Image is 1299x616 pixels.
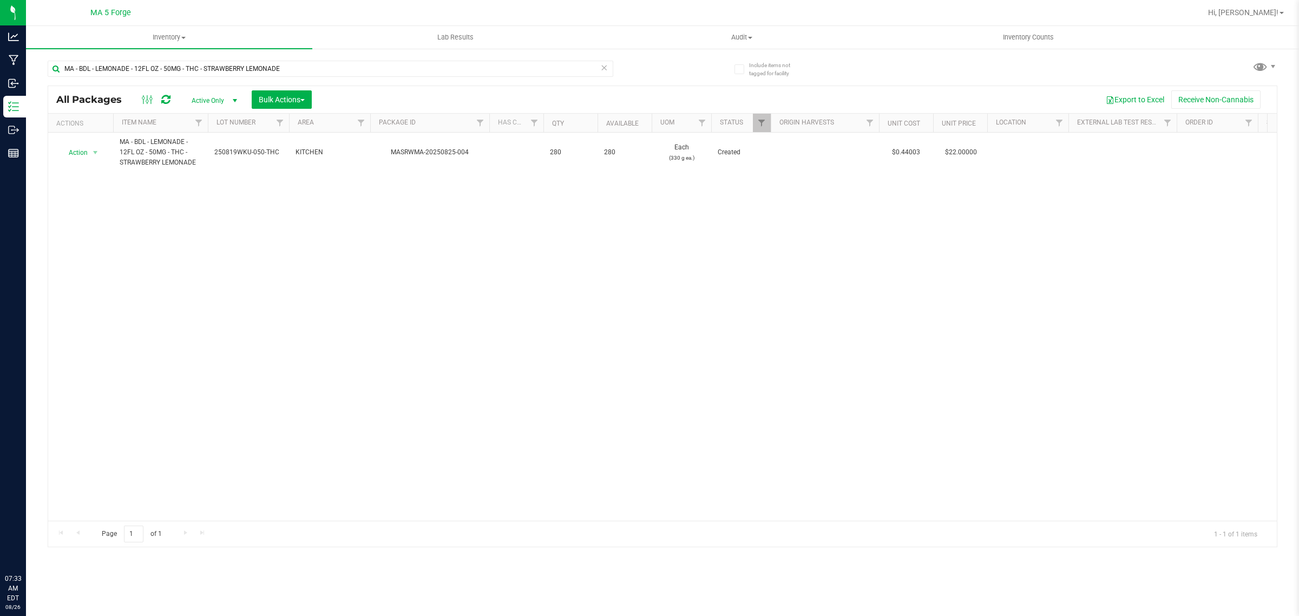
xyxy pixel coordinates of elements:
[59,145,88,160] span: Action
[32,528,45,541] iframe: Resource center unread badge
[48,61,613,77] input: Search Package ID, Item Name, SKU, Lot or Part Number...
[1208,8,1278,17] span: Hi, [PERSON_NAME]!
[879,133,933,173] td: $0.44003
[124,526,143,542] input: 1
[8,101,19,112] inline-svg: Inventory
[214,147,283,158] span: 250819WKU-050-THC
[271,114,289,132] a: Filter
[1185,119,1213,126] a: Order Id
[861,114,879,132] a: Filter
[1159,114,1177,132] a: Filter
[252,90,312,109] button: Bulk Actions
[259,95,305,104] span: Bulk Actions
[296,147,364,158] span: KITCHEN
[216,119,255,126] a: Lot Number
[423,32,488,42] span: Lab Results
[56,120,109,127] div: Actions
[489,114,543,133] th: Has COA
[1077,119,1162,126] a: External Lab Test Result
[885,26,1172,49] a: Inventory Counts
[718,147,764,158] span: Created
[122,119,156,126] a: Item Name
[93,526,170,542] span: Page of 1
[1240,114,1258,132] a: Filter
[550,147,591,158] span: 280
[749,61,803,77] span: Include items not tagged for facility
[8,124,19,135] inline-svg: Outbound
[988,32,1068,42] span: Inventory Counts
[26,32,312,42] span: Inventory
[89,145,102,160] span: select
[660,119,674,126] a: UOM
[658,142,705,163] span: Each
[606,120,639,127] a: Available
[56,94,133,106] span: All Packages
[190,114,208,132] a: Filter
[996,119,1026,126] a: Location
[471,114,489,132] a: Filter
[1099,90,1171,109] button: Export to Excel
[1205,526,1266,542] span: 1 - 1 of 1 items
[379,119,416,126] a: Package ID
[312,26,599,49] a: Lab Results
[26,26,312,49] a: Inventory
[604,147,645,158] span: 280
[1267,119,1299,126] a: Shipment
[369,147,491,158] div: MASRWMA-20250825-004
[5,603,21,611] p: 08/26
[526,114,543,132] a: Filter
[552,120,564,127] a: Qty
[5,574,21,603] p: 07:33 AM EDT
[8,78,19,89] inline-svg: Inbound
[11,529,43,562] iframe: Resource center
[1051,114,1068,132] a: Filter
[888,120,920,127] a: Unit Cost
[720,119,743,126] a: Status
[120,137,201,168] span: MA - BDL - LEMONADE - 12FL OZ - 50MG - THC - STRAWBERRY LEMONADE
[8,148,19,159] inline-svg: Reports
[298,119,314,126] a: Area
[8,31,19,42] inline-svg: Analytics
[90,8,131,17] span: MA 5 Forge
[940,145,982,160] span: $22.00000
[942,120,976,127] a: Unit Price
[693,114,711,132] a: Filter
[658,153,705,163] p: (330 g ea.)
[599,26,885,49] a: Audit
[753,114,771,132] a: Filter
[1171,90,1261,109] button: Receive Non-Cannabis
[599,32,884,42] span: Audit
[8,55,19,65] inline-svg: Manufacturing
[352,114,370,132] a: Filter
[600,61,608,75] span: Clear
[779,119,834,126] a: Origin Harvests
